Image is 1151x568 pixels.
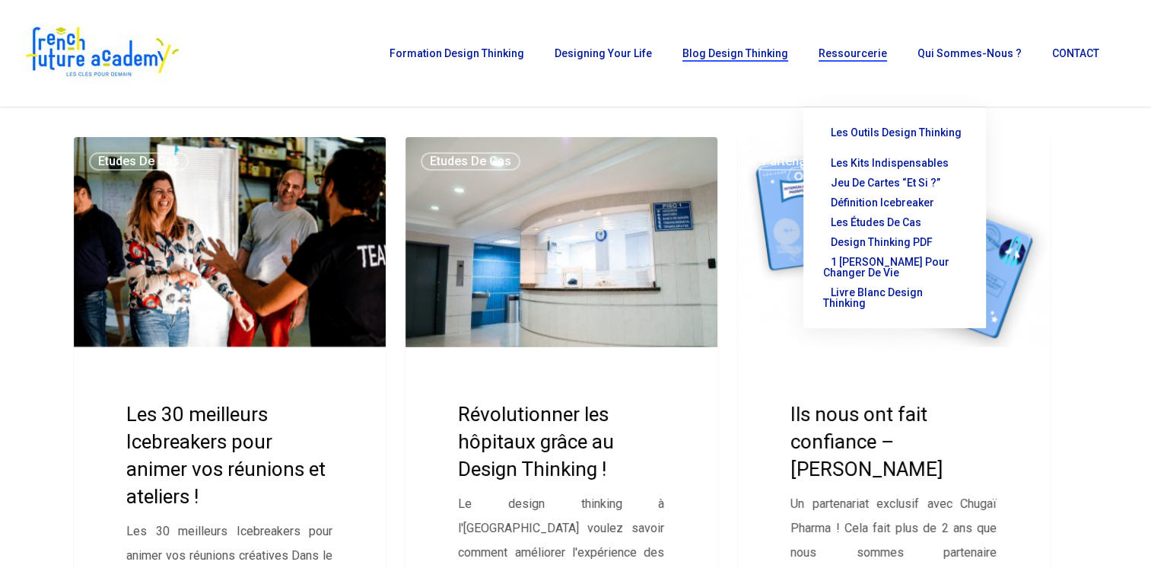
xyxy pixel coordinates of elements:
[389,47,524,59] span: Formation Design Thinking
[819,282,971,313] a: Livre Blanc Design Thinking
[1052,47,1099,59] span: CONTACT
[819,47,887,59] span: Ressourcerie
[917,47,1022,59] span: Qui sommes-nous ?
[823,286,923,309] span: Livre Blanc Design Thinking
[819,153,971,173] a: Les kits indispensables
[819,123,971,153] a: Les outils Design Thinking
[831,196,934,209] span: Définition Icebreaker
[555,47,652,59] span: Designing Your Life
[910,48,1029,59] a: Qui sommes-nous ?
[819,173,971,193] a: Jeu de cartes “Et si ?”
[819,193,971,212] a: Définition Icebreaker
[819,252,971,282] a: 1 [PERSON_NAME] pour changer de vie
[675,48,796,59] a: Blog Design Thinking
[831,177,940,189] span: Jeu de cartes “Et si ?”
[819,212,971,232] a: Les études de cas
[811,48,895,59] a: Ressourcerie
[823,256,949,279] span: 1 [PERSON_NAME] pour changer de vie
[753,152,833,171] a: Partenariat
[21,23,182,84] img: French Future Academy
[682,47,788,59] span: Blog Design Thinking
[1044,48,1107,59] a: CONTACT
[831,126,962,139] span: Les outils Design Thinking
[547,48,660,59] a: Designing Your Life
[89,152,189,171] a: Etudes de cas
[421,152,520,171] a: Etudes de cas
[819,232,971,252] a: Design thinking PDF
[831,157,949,169] span: Les kits indispensables
[831,216,921,228] span: Les études de cas
[382,48,532,59] a: Formation Design Thinking
[831,236,933,248] span: Design thinking PDF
